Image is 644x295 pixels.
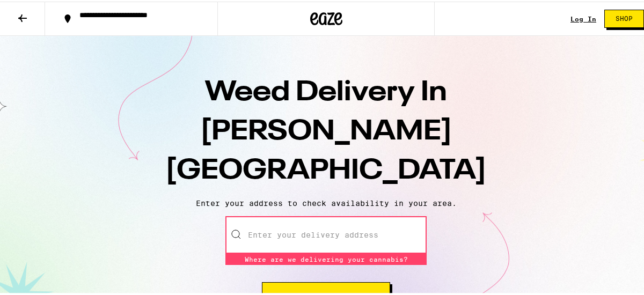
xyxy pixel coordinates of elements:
[225,252,427,263] div: Where are we delivering your cannabis?
[6,8,77,16] span: Hi. Need any help?
[616,14,633,20] span: Shop
[165,116,487,183] span: [PERSON_NAME][GEOGRAPHIC_DATA]
[225,215,427,252] input: Enter your delivery address
[138,72,514,189] h1: Weed Delivery In
[570,14,596,21] a: Log In
[11,197,641,206] p: Enter your address to check availability in your area.
[604,8,644,26] button: Shop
